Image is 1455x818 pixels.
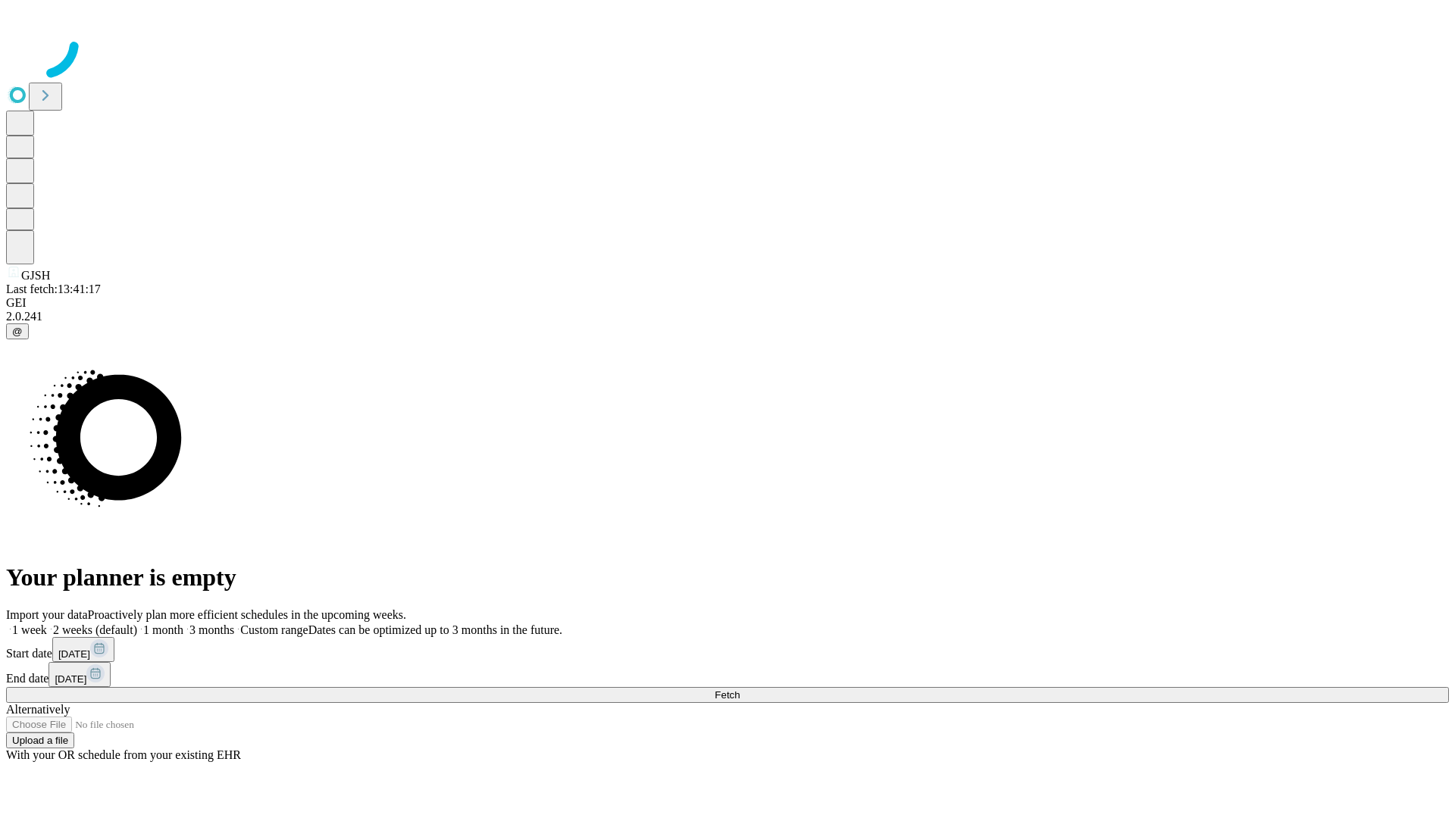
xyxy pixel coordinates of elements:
[55,673,86,685] span: [DATE]
[308,623,562,636] span: Dates can be optimized up to 3 months in the future.
[6,637,1449,662] div: Start date
[21,269,50,282] span: GJSH
[6,296,1449,310] div: GEI
[6,564,1449,592] h1: Your planner is empty
[189,623,234,636] span: 3 months
[12,623,47,636] span: 1 week
[88,608,406,621] span: Proactively plan more efficient schedules in the upcoming weeks.
[6,687,1449,703] button: Fetch
[6,323,29,339] button: @
[6,748,241,761] span: With your OR schedule from your existing EHR
[58,648,90,660] span: [DATE]
[52,637,114,662] button: [DATE]
[6,703,70,716] span: Alternatively
[53,623,137,636] span: 2 weeks (default)
[6,662,1449,687] div: End date
[143,623,183,636] span: 1 month
[48,662,111,687] button: [DATE]
[6,310,1449,323] div: 2.0.241
[240,623,308,636] span: Custom range
[6,732,74,748] button: Upload a file
[715,689,740,701] span: Fetch
[6,283,101,295] span: Last fetch: 13:41:17
[6,608,88,621] span: Import your data
[12,326,23,337] span: @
